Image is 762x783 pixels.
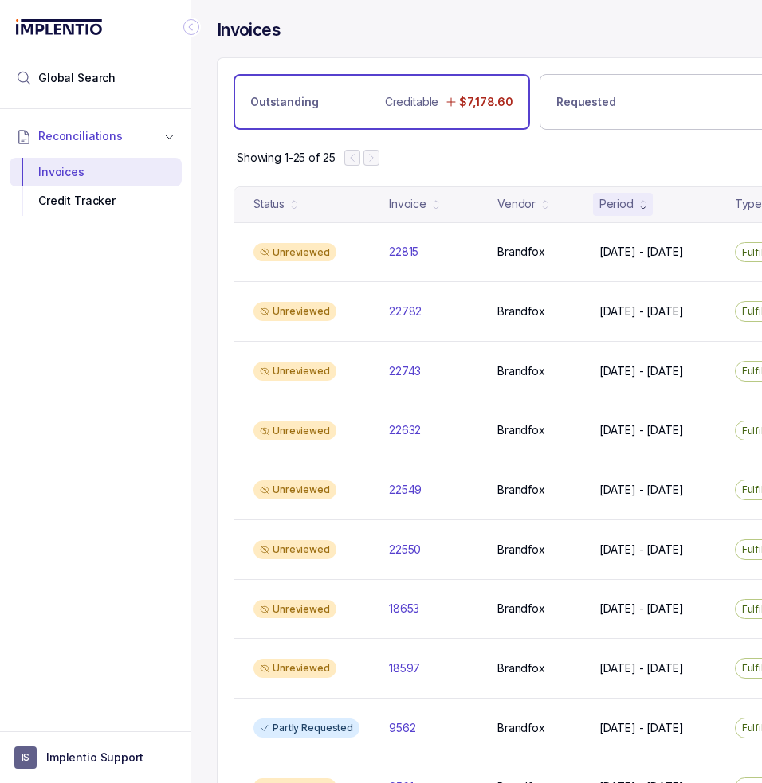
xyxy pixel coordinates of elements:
[497,542,545,558] p: Brandfox
[599,542,684,558] p: [DATE] - [DATE]
[10,155,182,219] div: Reconciliations
[497,660,545,676] p: Brandfox
[389,542,421,558] p: 22550
[10,119,182,154] button: Reconciliations
[237,150,335,166] p: Showing 1-25 of 25
[22,158,169,186] div: Invoices
[253,362,336,381] div: Unreviewed
[497,482,545,498] p: Brandfox
[497,422,545,438] p: Brandfox
[599,363,684,379] p: [DATE] - [DATE]
[599,660,684,676] p: [DATE] - [DATE]
[599,601,684,617] p: [DATE] - [DATE]
[497,601,545,617] p: Brandfox
[599,482,684,498] p: [DATE] - [DATE]
[385,94,439,110] p: Creditable
[14,746,37,769] span: User initials
[217,19,281,41] h4: Invoices
[599,244,684,260] p: [DATE] - [DATE]
[237,150,335,166] div: Remaining page entries
[253,480,336,499] div: Unreviewed
[38,70,116,86] span: Global Search
[389,660,420,676] p: 18597
[253,302,336,321] div: Unreviewed
[253,718,359,738] div: Partly Requested
[389,422,421,438] p: 22632
[556,94,616,110] p: Requested
[253,659,336,678] div: Unreviewed
[38,128,123,144] span: Reconciliations
[253,540,336,559] div: Unreviewed
[253,600,336,619] div: Unreviewed
[389,303,422,319] p: 22782
[497,363,545,379] p: Brandfox
[253,421,336,440] div: Unreviewed
[497,303,545,319] p: Brandfox
[599,196,634,212] div: Period
[253,196,285,212] div: Status
[250,94,318,110] p: Outstanding
[497,196,536,212] div: Vendor
[389,720,415,736] p: 9562
[46,750,143,765] p: Implentio Support
[599,303,684,319] p: [DATE] - [DATE]
[389,601,419,617] p: 18653
[389,363,421,379] p: 22743
[497,244,545,260] p: Brandfox
[459,94,513,110] p: $7,178.60
[389,482,422,498] p: 22549
[599,720,684,736] p: [DATE] - [DATE]
[389,244,418,260] p: 22815
[22,186,169,215] div: Credit Tracker
[14,746,177,769] button: User initialsImplentio Support
[389,196,426,212] div: Invoice
[253,243,336,262] div: Unreviewed
[182,18,201,37] div: Collapse Icon
[735,196,762,212] div: Type
[599,422,684,438] p: [DATE] - [DATE]
[497,720,545,736] p: Brandfox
